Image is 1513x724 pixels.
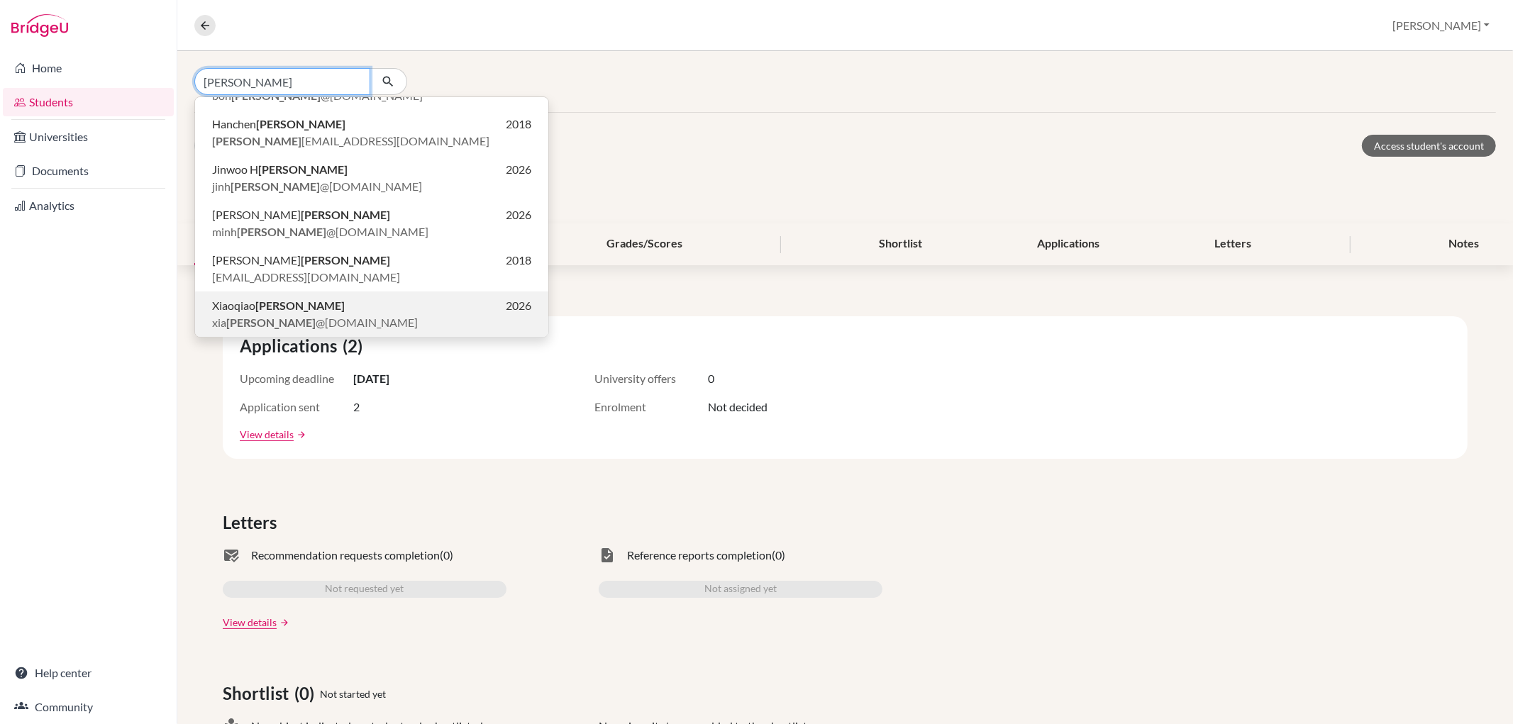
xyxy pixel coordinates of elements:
[240,427,294,442] a: View details
[195,155,548,201] button: Jinwoo H[PERSON_NAME]2026jinh[PERSON_NAME]@[DOMAIN_NAME]
[223,510,282,535] span: Letters
[256,117,345,130] b: [PERSON_NAME]
[195,246,548,291] button: [PERSON_NAME][PERSON_NAME]2018[EMAIL_ADDRESS][DOMAIN_NAME]
[506,297,531,314] span: 2026
[212,134,301,147] b: [PERSON_NAME]
[195,291,548,337] button: Xiaoqiao[PERSON_NAME]2026xia[PERSON_NAME]@[DOMAIN_NAME]
[708,399,767,416] span: Not decided
[3,88,174,116] a: Students
[343,333,368,359] span: (2)
[301,208,390,221] b: [PERSON_NAME]
[353,399,360,416] span: 2
[212,178,422,195] span: jinh @[DOMAIN_NAME]
[1020,223,1116,265] div: Applications
[294,681,320,706] span: (0)
[240,399,353,416] span: Application sent
[589,223,699,265] div: Grades/Scores
[240,370,353,387] span: Upcoming deadline
[506,206,531,223] span: 2026
[212,297,345,314] span: Xiaoqiao
[258,162,348,176] b: [PERSON_NAME]
[277,618,289,628] a: arrow_forward
[506,161,531,178] span: 2026
[862,223,939,265] div: Shortlist
[708,370,714,387] span: 0
[223,681,294,706] span: Shortlist
[506,252,531,269] span: 2018
[3,157,174,185] a: Documents
[320,686,386,701] span: Not started yet
[212,206,390,223] span: [PERSON_NAME]
[440,547,453,564] span: (0)
[212,161,348,178] span: Jinwoo H
[772,547,785,564] span: (0)
[255,299,345,312] b: [PERSON_NAME]
[231,179,320,193] b: [PERSON_NAME]
[240,333,343,359] span: Applications
[11,14,68,37] img: Bridge-U
[226,316,316,329] b: [PERSON_NAME]
[1198,223,1269,265] div: Letters
[3,659,174,687] a: Help center
[3,693,174,721] a: Community
[326,581,404,598] span: Not requested yet
[194,68,370,95] input: Find student by name...
[627,547,772,564] span: Reference reports completion
[1431,223,1496,265] div: Notes
[212,252,390,269] span: [PERSON_NAME]
[301,253,390,267] b: [PERSON_NAME]
[599,547,616,564] span: task
[3,191,174,220] a: Analytics
[212,223,428,240] span: minh @[DOMAIN_NAME]
[3,54,174,82] a: Home
[212,269,400,286] span: [EMAIL_ADDRESS][DOMAIN_NAME]
[223,547,240,564] span: mark_email_read
[237,225,326,238] b: [PERSON_NAME]
[195,201,548,246] button: [PERSON_NAME][PERSON_NAME]2026minh[PERSON_NAME]@[DOMAIN_NAME]
[251,547,440,564] span: Recommendation requests completion
[353,370,389,387] span: [DATE]
[3,123,174,151] a: Universities
[212,116,345,133] span: Hanchen
[594,399,708,416] span: Enrolment
[594,370,708,387] span: University offers
[1362,135,1496,157] a: Access student's account
[212,133,489,150] span: [EMAIL_ADDRESS][DOMAIN_NAME]
[704,581,777,598] span: Not assigned yet
[195,110,548,155] button: Hanchen[PERSON_NAME]2018[PERSON_NAME][EMAIL_ADDRESS][DOMAIN_NAME]
[212,314,418,331] span: xia @[DOMAIN_NAME]
[294,430,306,440] a: arrow_forward
[1386,12,1496,39] button: [PERSON_NAME]
[223,615,277,630] a: View details
[506,116,531,133] span: 2018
